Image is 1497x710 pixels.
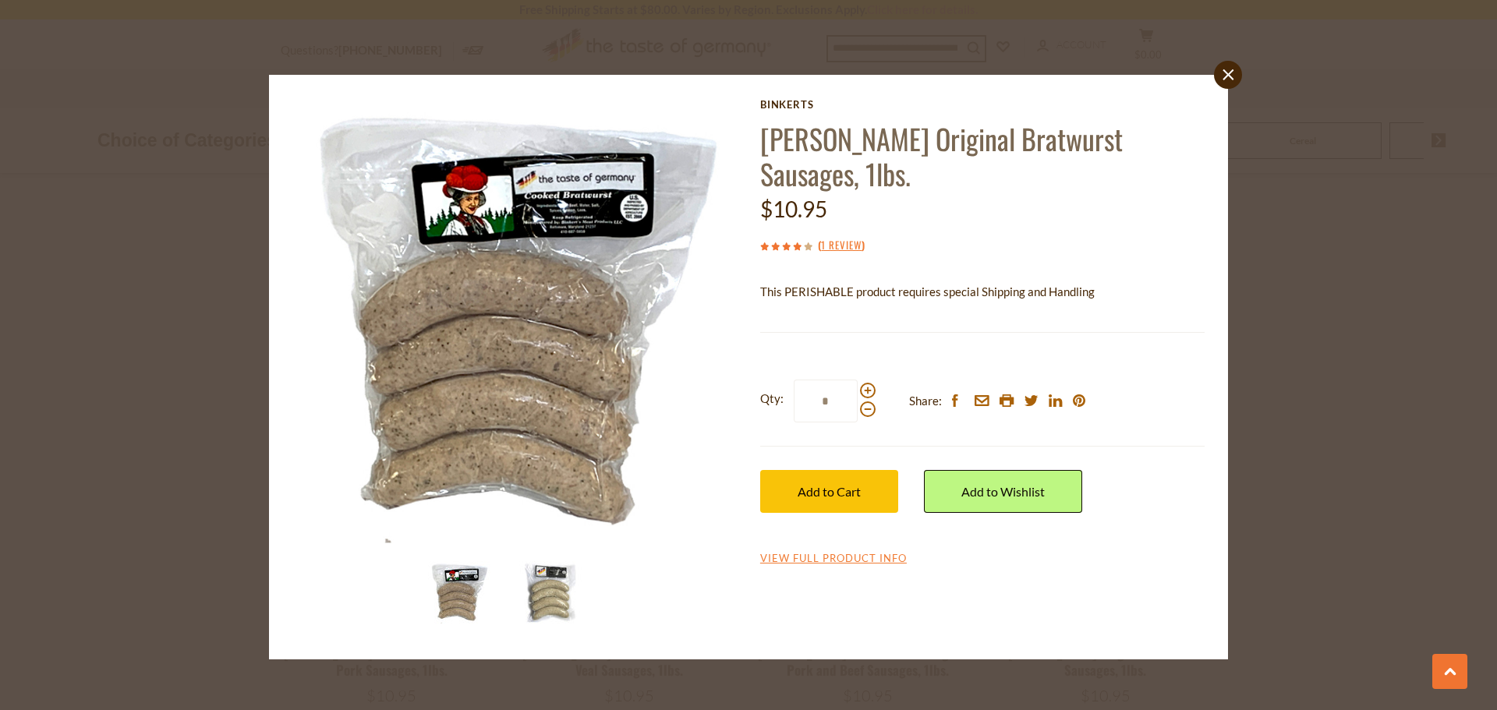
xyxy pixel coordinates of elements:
a: [PERSON_NAME] Original Bratwurst Sausages, 1lbs. [760,118,1123,194]
img: Binkert’s Original Bratwurst Sausages, 1lbs. [519,561,582,623]
input: Qty: [794,380,858,422]
strong: Qty: [760,389,784,408]
span: ( ) [818,237,865,253]
a: 1 Review [821,237,862,254]
a: View Full Product Info [760,552,907,566]
p: This PERISHABLE product requires special Shipping and Handling [760,282,1205,302]
button: Add to Cart [760,470,898,513]
li: We will ship this product in heat-protective packaging and ice. [775,313,1205,333]
span: $10.95 [760,196,827,222]
span: Add to Cart [798,484,861,499]
img: Binkert’s Original Bratwurst Sausages, 1lbs. [428,561,490,623]
span: Share: [909,391,942,411]
img: Binkert’s Original Bratwurst Sausages, 1lbs. [292,98,738,543]
a: Add to Wishlist [924,470,1082,513]
a: Binkerts [760,98,1205,111]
